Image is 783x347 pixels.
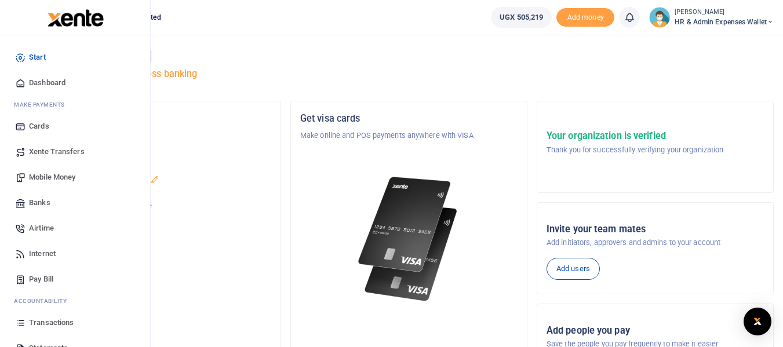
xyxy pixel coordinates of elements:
p: Your current account balance [54,200,271,212]
span: ake Payments [20,100,65,109]
div: Open Intercom Messenger [744,308,771,335]
h4: Hello [PERSON_NAME] [44,50,774,63]
li: Ac [9,292,141,310]
h5: Your organization is verified [547,130,723,142]
p: HR & Admin Expenses Wallet [54,175,271,187]
a: Cards [9,114,141,139]
h5: Welcome to better business banking [44,68,774,80]
img: xente-_physical_cards.png [355,169,464,309]
a: Transactions [9,310,141,335]
a: UGX 505,219 [491,7,552,28]
span: Add money [556,8,614,27]
h5: Account [54,158,271,169]
span: Pay Bill [29,273,53,285]
h5: Invite your team mates [547,224,764,235]
span: UGX 505,219 [500,12,543,23]
li: Wallet ballance [486,7,556,28]
span: Banks [29,197,50,209]
span: Cards [29,120,49,132]
a: Add users [547,258,600,280]
p: Thank you for successfully verifying your organization [547,144,723,156]
a: Airtime [9,215,141,241]
span: Mobile Money [29,171,75,183]
img: profile-user [649,7,670,28]
span: Transactions [29,317,74,328]
h5: UGX 505,219 [54,215,271,227]
small: [PERSON_NAME] [675,8,774,17]
h5: Get visa cards [300,113,518,125]
a: Dashboard [9,70,141,96]
a: Xente Transfers [9,139,141,165]
a: Banks [9,190,141,215]
p: Asili Farms Masindi Limited [54,130,271,141]
li: Toup your wallet [556,8,614,27]
p: Make online and POS payments anywhere with VISA [300,130,518,141]
span: Start [29,52,46,63]
img: logo-large [48,9,104,27]
span: Dashboard [29,77,65,89]
a: Add money [556,12,614,21]
h5: Add people you pay [547,325,764,337]
h5: Organization [54,113,271,125]
li: M [9,96,141,114]
span: Xente Transfers [29,146,85,158]
a: Internet [9,241,141,266]
a: profile-user [PERSON_NAME] HR & Admin Expenses Wallet [649,7,774,28]
p: Add initiators, approvers and admins to your account [547,237,764,249]
a: Start [9,45,141,70]
a: Mobile Money [9,165,141,190]
a: logo-small logo-large logo-large [46,13,104,21]
span: countability [23,297,67,305]
span: HR & Admin Expenses Wallet [675,17,774,27]
span: Airtime [29,222,54,234]
span: Internet [29,248,56,260]
a: Pay Bill [9,266,141,292]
